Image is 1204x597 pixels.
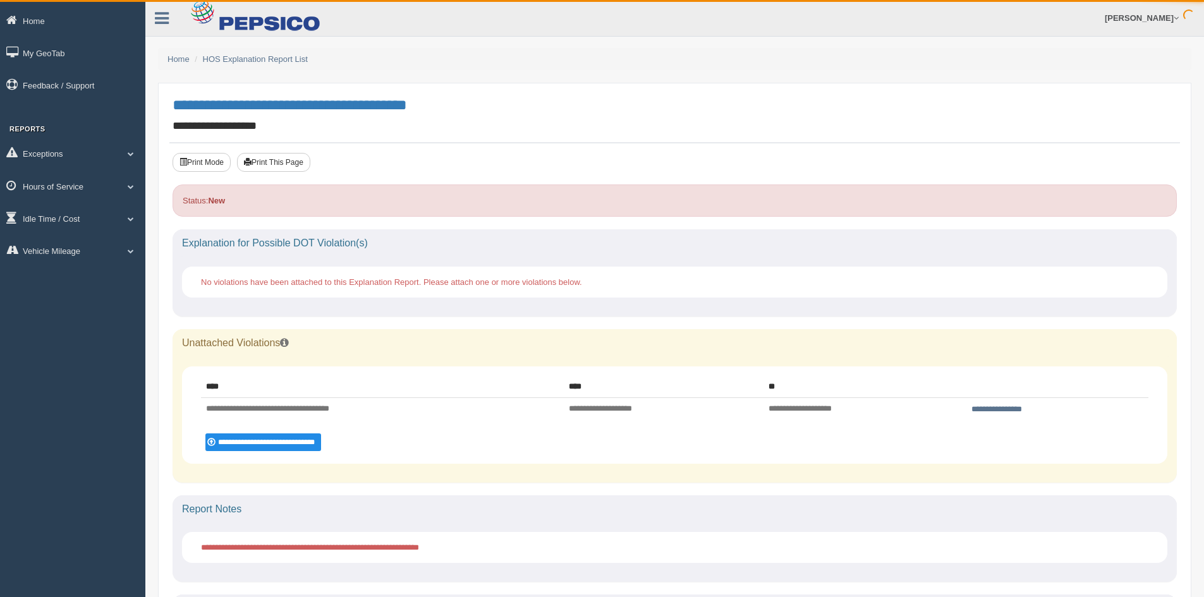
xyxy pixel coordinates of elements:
[167,54,190,64] a: Home
[237,153,310,172] button: Print This Page
[203,54,308,64] a: HOS Explanation Report List
[201,277,582,287] span: No violations have been attached to this Explanation Report. Please attach one or more violations...
[173,184,1177,217] div: Status:
[173,153,231,172] button: Print Mode
[173,229,1177,257] div: Explanation for Possible DOT Violation(s)
[173,495,1177,523] div: Report Notes
[173,329,1177,357] div: Unattached Violations
[208,196,225,205] strong: New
